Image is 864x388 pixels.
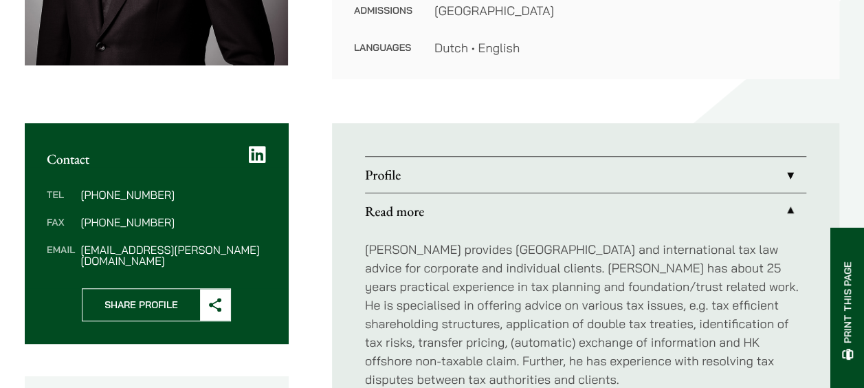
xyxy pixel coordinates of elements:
a: LinkedIn [249,145,266,164]
dt: Email [47,244,75,266]
dt: Fax [47,217,75,244]
dd: [GEOGRAPHIC_DATA] [434,1,817,20]
dd: [EMAIL_ADDRESS][PERSON_NAME][DOMAIN_NAME] [80,244,265,266]
span: Share Profile [82,289,200,321]
dt: Admissions [354,1,412,39]
dd: [PHONE_NUMBER] [80,217,265,228]
dt: Tel [47,189,75,217]
button: Share Profile [82,288,231,321]
dd: Dutch • English [434,39,817,57]
dd: [PHONE_NUMBER] [80,189,265,200]
a: Read more [365,193,806,229]
h2: Contact [47,151,266,167]
dt: Languages [354,39,412,57]
a: Profile [365,157,806,193]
